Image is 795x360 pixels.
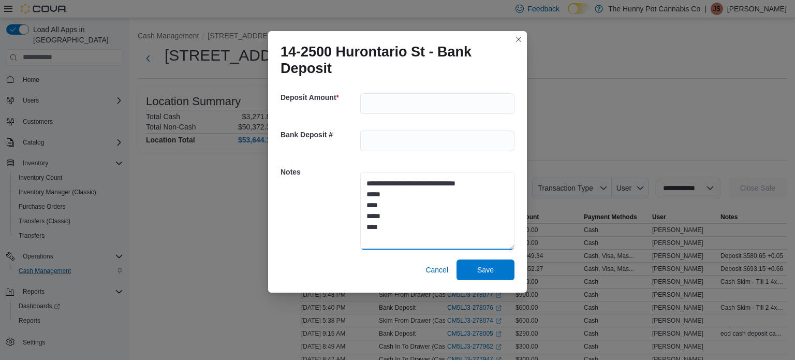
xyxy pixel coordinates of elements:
button: Cancel [421,260,452,280]
h5: Bank Deposit # [281,124,358,145]
h5: Deposit Amount [281,87,358,108]
span: Cancel [425,265,448,275]
h5: Notes [281,162,358,182]
span: Save [477,265,494,275]
button: Save [457,260,514,280]
h1: 14-2500 Hurontario St - Bank Deposit [281,44,506,77]
button: Closes this modal window [512,33,525,46]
